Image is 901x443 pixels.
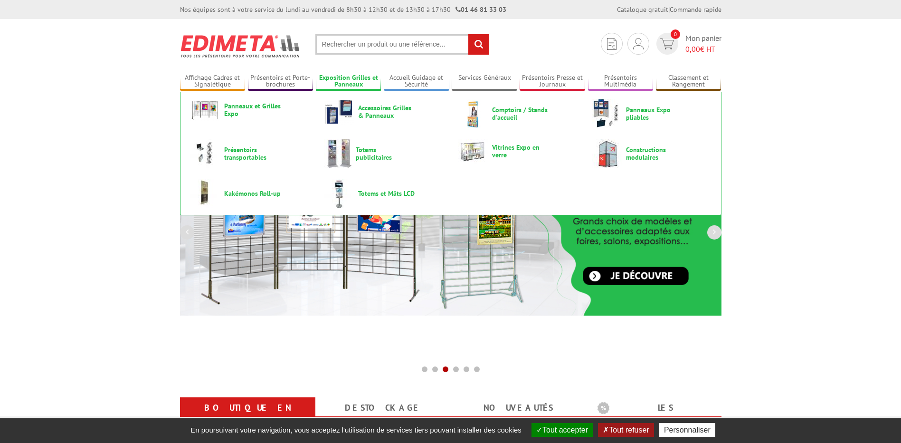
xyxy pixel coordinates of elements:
[324,139,443,168] a: Totems publicitaires
[358,190,415,197] span: Totems et Mâts LCD
[617,5,668,14] a: Catalogue gratuit
[592,139,711,168] a: Constructions modulaires
[190,99,220,121] img: Panneaux et Grilles Expo
[190,179,309,208] a: Kakémonos Roll-up
[671,29,680,39] span: 0
[356,146,413,161] span: Totems publicitaires
[458,139,577,164] a: Vitrines Expo en verre
[531,423,593,437] button: Tout accepter
[224,146,281,161] span: Présentoirs transportables
[224,190,281,197] span: Kakémonos Roll-up
[324,99,354,125] img: Accessoires Grilles & Panneaux
[191,399,304,433] a: Boutique en ligne
[458,139,488,164] img: Vitrines Expo en verre
[180,5,506,14] div: Nos équipes sont à votre service du lundi au vendredi de 8h30 à 12h30 et de 13h30 à 17h30
[186,426,526,434] span: En poursuivant votre navigation, vous acceptez l'utilisation de services tiers pouvant installer ...
[190,139,220,168] img: Présentoirs transportables
[492,144,549,159] span: Vitrines Expo en verre
[324,99,443,125] a: Accessoires Grilles & Panneaux
[598,399,716,418] b: Les promotions
[617,5,721,14] div: |
[190,179,220,208] img: Kakémonos Roll-up
[180,74,246,89] a: Affichage Cadres et Signalétique
[670,5,721,14] a: Commande rapide
[660,39,674,49] img: devis rapide
[626,146,683,161] span: Constructions modulaires
[316,74,381,89] a: Exposition Grilles et Panneaux
[458,99,577,128] a: Comptoirs / Stands d'accueil
[592,99,711,128] a: Panneaux Expo pliables
[592,99,622,128] img: Panneaux Expo pliables
[626,106,683,121] span: Panneaux Expo pliables
[327,399,439,416] a: Destockage
[607,38,616,50] img: devis rapide
[468,34,489,55] input: rechercher
[633,38,644,49] img: devis rapide
[315,34,489,55] input: Rechercher un produit ou une référence...
[324,139,351,168] img: Totems publicitaires
[458,99,488,128] img: Comptoirs / Stands d'accueil
[685,44,721,55] span: € HT
[588,74,654,89] a: Présentoirs Multimédia
[384,74,449,89] a: Accueil Guidage et Sécurité
[462,399,575,416] a: nouveautés
[180,29,301,64] img: Présentoir, panneau, stand - Edimeta - PLV, affichage, mobilier bureau, entreprise
[598,423,654,437] button: Tout refuser
[685,44,700,54] span: 0,00
[656,74,721,89] a: Classement et Rangement
[190,99,309,121] a: Panneaux et Grilles Expo
[659,423,715,437] button: Personnaliser (fenêtre modale)
[492,106,549,121] span: Comptoirs / Stands d'accueil
[455,5,506,14] strong: 01 46 81 33 03
[654,33,721,55] a: devis rapide 0 Mon panier 0,00€ HT
[520,74,585,89] a: Présentoirs Presse et Journaux
[358,104,415,119] span: Accessoires Grilles & Panneaux
[324,179,443,208] a: Totems et Mâts LCD
[224,102,281,117] span: Panneaux et Grilles Expo
[452,74,517,89] a: Services Généraux
[598,399,710,433] a: Les promotions
[685,33,721,55] span: Mon panier
[248,74,313,89] a: Présentoirs et Porte-brochures
[324,179,354,208] img: Totems et Mâts LCD
[592,139,622,168] img: Constructions modulaires
[190,139,309,168] a: Présentoirs transportables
